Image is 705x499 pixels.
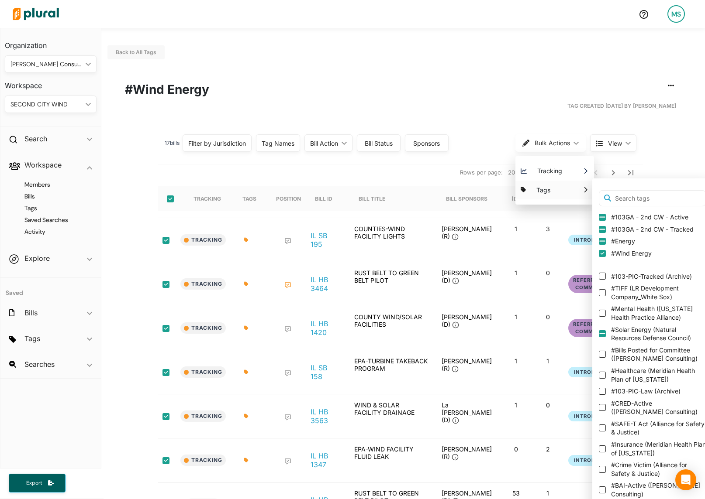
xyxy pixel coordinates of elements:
[666,273,692,280] span: ( Archive )
[10,60,82,69] div: [PERSON_NAME] Consulting
[242,195,256,202] div: Tags
[167,195,174,202] input: select-all-rows
[244,325,249,331] div: Add tags
[24,160,62,170] h2: Workspace
[504,401,529,409] p: 1
[535,140,570,146] span: Bulk Actions
[611,387,681,396] span: #103-PIC-Law
[527,165,573,177] span: Tracking
[536,401,560,409] p: 0
[162,457,169,464] input: select-row-state-il-104th-hb1347
[460,168,503,177] span: Rows per page:
[611,249,652,258] span: #Wind Energy
[515,134,586,152] button: Bulk Actions
[442,313,492,328] span: [PERSON_NAME] (D)
[14,228,92,236] a: Activity
[504,489,529,497] p: 53
[567,102,676,110] span: Tag Created [DATE] by [PERSON_NAME]
[599,226,606,233] input: #103GA - 2nd CW - Tracked
[568,275,616,293] button: Referred to Committee
[107,45,165,59] button: Back to All Tags
[504,269,529,277] p: 1
[599,310,606,317] input: #Mental Health ([US_STATE] Health Practice Alliance)
[611,284,679,301] span: ( LR Development Company_White Sox )
[284,282,291,289] div: Add Position Statement
[244,281,249,287] div: Add tags
[284,370,291,377] div: Add Position Statement
[116,49,156,55] span: Back to All Tags
[347,269,435,299] div: RUST BELT TO GREEN BELT PILOT
[599,238,606,245] input: #Energy
[262,139,294,148] div: Tag Names
[24,359,55,369] h2: Searches
[244,414,249,419] div: Add tags
[194,186,221,211] div: Tracking
[162,281,169,288] input: select-row-state-il-104th-hb3464
[165,140,180,146] span: 17 bill s
[599,330,606,337] input: #Solar Energy (Natural Resources Defense Council)
[611,367,695,383] span: ( Meridian Health Plan of [US_STATE] )
[24,334,40,343] h2: Tags
[611,305,693,321] span: ( [US_STATE] Health Practice Alliance )
[14,216,92,224] h4: Saved Searches
[180,455,226,466] button: Tracking
[511,195,520,202] div: (D)
[504,445,529,453] p: 0
[180,322,226,334] button: Tracking
[5,33,97,52] h3: Organization
[504,225,529,232] p: 1
[536,489,560,497] p: 1
[611,482,700,498] span: ( [PERSON_NAME] Consulting )
[310,139,338,148] div: Bill Action
[311,275,340,293] a: IL HB 3464
[363,139,395,148] div: Bill Status
[442,445,492,460] span: [PERSON_NAME] (R)
[442,269,492,284] span: [PERSON_NAME] (D)
[284,414,291,421] div: Add Position Statement
[276,186,301,211] div: Position
[162,369,169,376] input: select-row-state-il-104th-sb158
[315,186,340,211] div: Bill ID
[611,272,692,281] span: #103-PIC-Tracked
[9,474,66,492] button: Export
[536,445,560,453] p: 2
[359,195,385,202] div: Bill Title
[611,225,694,234] span: #103GA - 2nd CW - Tracked
[194,195,221,202] div: Tracking
[442,357,492,372] span: [PERSON_NAME] (R)
[284,326,291,333] div: Add Position Statement
[347,225,435,255] div: COUNTIES-WIND FACILITY LIGHTS
[5,73,97,92] h3: Workspace
[536,313,560,321] p: 0
[446,186,487,211] div: Bill Sponsors
[284,458,291,465] div: Add Position Statement
[568,367,616,378] button: Introduced
[284,238,291,245] div: Add Position Statement
[599,351,606,358] input: #Bills Posted for Committee ([PERSON_NAME] Consulting)
[162,325,169,332] input: select-row-state-il-104th-hb1420
[654,387,681,395] span: ( Archive )
[180,366,226,378] button: Tracking
[568,235,616,246] button: Introduced
[411,139,443,148] div: Sponsors
[244,237,249,243] div: Add tags
[347,313,435,343] div: COUNTY WIND/SOLAR FACILITIES
[347,445,435,475] div: EPA-WIND FACILITY FLUID LEAK
[180,278,226,290] button: Tracking
[24,253,50,263] h2: Explore
[162,413,169,420] input: select-row-state-il-104th-hb3563
[526,184,561,196] span: Tags
[536,225,560,232] p: 3
[311,319,340,337] a: IL HB 1420
[244,369,249,375] div: Add tags
[188,139,246,148] div: Filter by Jurisdiction
[14,192,92,201] h4: Bills
[315,195,332,202] div: Bill ID
[504,313,529,321] p: 1
[611,420,705,436] span: ( Alliance for Safety & Justice )
[599,404,606,411] input: #CRED-Active ([PERSON_NAME] Consulting)
[536,269,560,277] p: 0
[14,181,92,189] a: Members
